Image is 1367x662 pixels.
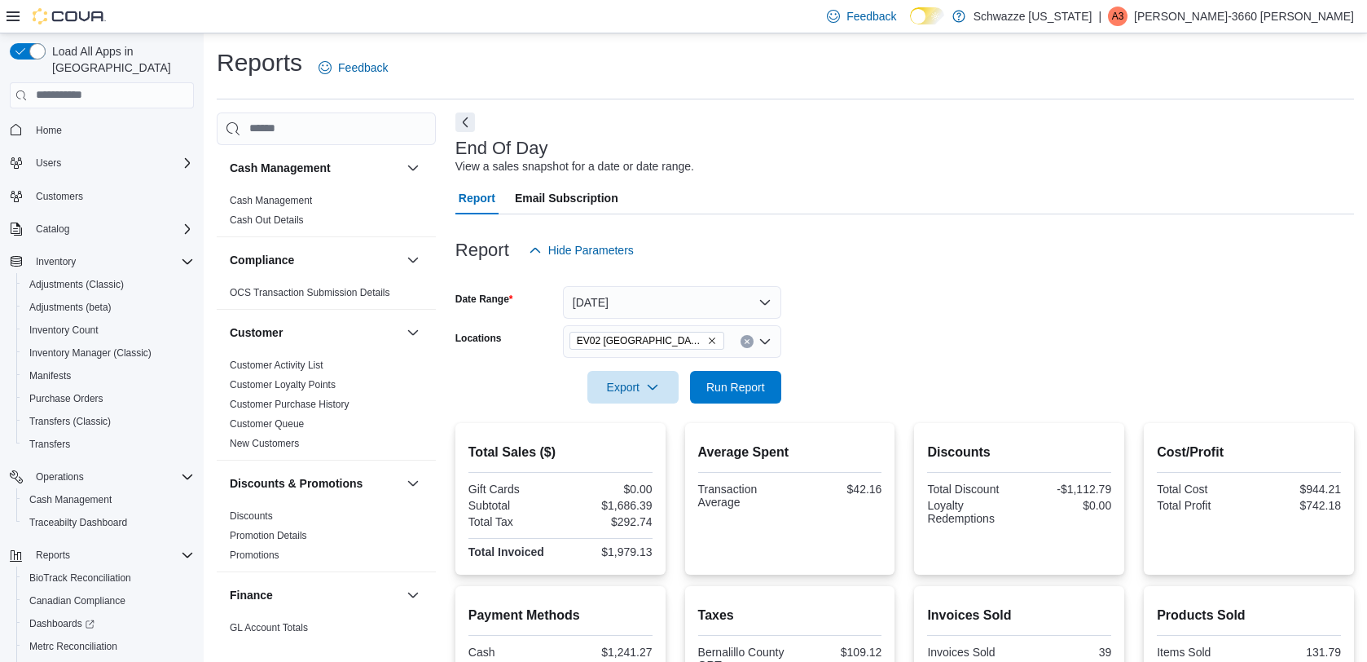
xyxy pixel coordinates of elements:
div: Total Discount [927,483,1016,496]
button: Clear input [741,335,754,348]
h2: Total Sales ($) [468,443,653,462]
div: Total Cost [1157,483,1246,496]
a: Customer Loyalty Points [230,379,336,391]
button: Operations [3,466,200,488]
button: Discounts & Promotions [230,475,400,492]
button: Run Report [690,371,781,404]
button: Customer [403,323,423,342]
button: Transfers (Classic) [16,410,200,433]
a: BioTrack Reconciliation [23,568,138,588]
span: Traceabilty Dashboard [23,513,194,532]
div: $1,979.13 [564,545,653,558]
span: Feedback [338,60,388,76]
span: Run Report [706,379,765,395]
div: Loyalty Redemptions [927,499,1016,525]
span: Home [36,124,62,137]
span: Discounts [230,510,273,523]
span: Purchase Orders [29,392,103,405]
button: Cash Management [16,488,200,511]
a: Promotion Details [230,530,307,541]
button: Inventory Manager (Classic) [16,342,200,364]
div: $742.18 [1252,499,1341,512]
button: Canadian Compliance [16,589,200,612]
h2: Discounts [927,443,1111,462]
span: Inventory Count [23,320,194,340]
span: Manifests [29,369,71,382]
span: Inventory Manager (Classic) [23,343,194,363]
button: Metrc Reconciliation [16,635,200,658]
span: Users [36,157,61,170]
h3: Finance [230,587,273,603]
button: Export [587,371,679,404]
span: EV02 [GEOGRAPHIC_DATA] [577,333,704,349]
span: Hide Parameters [548,242,634,258]
span: BioTrack Reconciliation [23,568,194,588]
button: Inventory [3,250,200,273]
a: Customers [29,187,90,206]
span: Cash Management [230,194,312,207]
p: Schwazze [US_STATE] [974,7,1092,26]
button: Cash Management [403,158,423,178]
a: Inventory Manager (Classic) [23,343,158,363]
h3: Cash Management [230,160,331,176]
a: Cash Out Details [230,214,304,226]
span: Adjustments (beta) [23,298,194,317]
span: Dark Mode [910,24,911,25]
a: Adjustments (beta) [23,298,118,317]
span: Customer Purchase History [230,398,349,411]
span: Canadian Compliance [29,594,125,607]
h2: Average Spent [698,443,882,462]
div: 39 [1022,646,1111,659]
a: Promotions [230,549,279,561]
button: Finance [403,585,423,605]
h3: Customer [230,324,283,341]
h3: End Of Day [455,139,548,158]
button: Inventory Count [16,319,200,342]
button: Open list of options [758,335,771,348]
span: Purchase Orders [23,389,194,408]
span: Export [597,371,669,404]
span: Inventory Count [29,324,99,337]
button: Compliance [230,252,400,268]
span: Email Subscription [515,182,618,214]
button: Traceabilty Dashboard [16,511,200,534]
button: Manifests [16,364,200,387]
span: Customers [29,186,194,206]
button: Catalog [3,218,200,241]
div: Total Tax [468,515,557,528]
a: Cash Management [23,490,118,510]
span: A3 [1112,7,1124,26]
span: Inventory [36,255,76,268]
div: Cash [468,646,557,659]
h2: Payment Methods [468,606,653,625]
button: Finance [230,587,400,603]
span: Inventory [29,252,194,271]
a: Traceabilty Dashboard [23,513,134,532]
span: Dashboards [29,617,95,630]
a: Inventory Count [23,320,105,340]
div: $944.21 [1252,483,1341,496]
button: Purchase Orders [16,387,200,410]
span: Customer Queue [230,417,304,430]
button: Reports [3,544,200,567]
span: Load All Apps in [GEOGRAPHIC_DATA] [46,43,194,76]
div: $42.16 [793,483,881,496]
button: Users [3,152,200,174]
h3: Report [455,241,509,260]
span: Reports [29,545,194,565]
span: Transfers (Classic) [29,415,111,428]
a: Discounts [230,510,273,522]
label: Locations [455,332,502,345]
span: Canadian Compliance [23,591,194,611]
button: Hide Parameters [522,234,640,267]
a: Transfers [23,435,77,454]
span: Feedback [846,8,896,24]
a: Transfers (Classic) [23,412,117,431]
h2: Products Sold [1157,606,1341,625]
div: $1,686.39 [564,499,653,512]
h3: Discounts & Promotions [230,475,363,492]
a: Cash Management [230,195,312,206]
div: $1,241.27 [564,646,653,659]
a: Adjustments (Classic) [23,275,130,294]
span: Home [29,120,194,140]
